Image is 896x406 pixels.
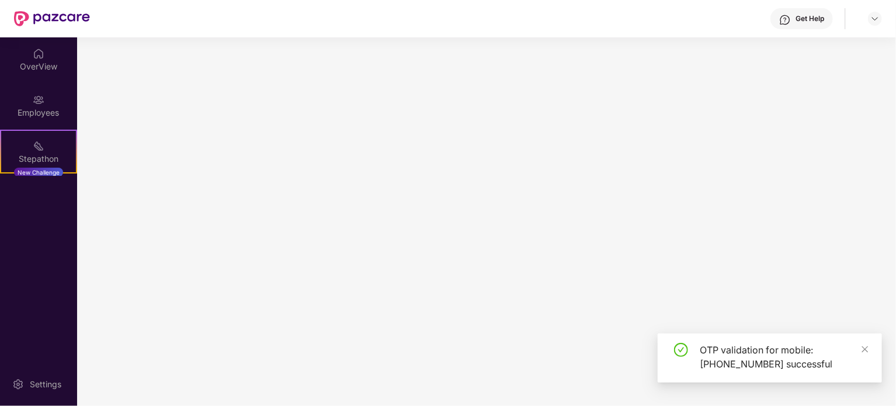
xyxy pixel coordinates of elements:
[12,379,24,390] img: svg+xml;base64,PHN2ZyBpZD0iU2V0dGluZy0yMHgyMCIgeG1sbnM9Imh0dHA6Ly93d3cudzMub3JnLzIwMDAvc3ZnIiB3aW...
[14,168,63,177] div: New Challenge
[700,343,868,371] div: OTP validation for mobile: [PHONE_NUMBER] successful
[1,153,76,165] div: Stepathon
[674,343,688,357] span: check-circle
[14,11,90,26] img: New Pazcare Logo
[796,14,824,23] div: Get Help
[779,14,791,26] img: svg+xml;base64,PHN2ZyBpZD0iSGVscC0zMngzMiIgeG1sbnM9Imh0dHA6Ly93d3cudzMub3JnLzIwMDAvc3ZnIiB3aWR0aD...
[26,379,65,390] div: Settings
[870,14,880,23] img: svg+xml;base64,PHN2ZyBpZD0iRHJvcGRvd24tMzJ4MzIiIHhtbG5zPSJodHRwOi8vd3d3LnczLm9yZy8yMDAwL3N2ZyIgd2...
[33,48,44,60] img: svg+xml;base64,PHN2ZyBpZD0iSG9tZSIgeG1sbnM9Imh0dHA6Ly93d3cudzMub3JnLzIwMDAvc3ZnIiB3aWR0aD0iMjAiIG...
[861,345,869,353] span: close
[33,94,44,106] img: svg+xml;base64,PHN2ZyBpZD0iRW1wbG95ZWVzIiB4bWxucz0iaHR0cDovL3d3dy53My5vcmcvMjAwMC9zdmciIHdpZHRoPS...
[33,140,44,152] img: svg+xml;base64,PHN2ZyB4bWxucz0iaHR0cDovL3d3dy53My5vcmcvMjAwMC9zdmciIHdpZHRoPSIyMSIgaGVpZ2h0PSIyMC...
